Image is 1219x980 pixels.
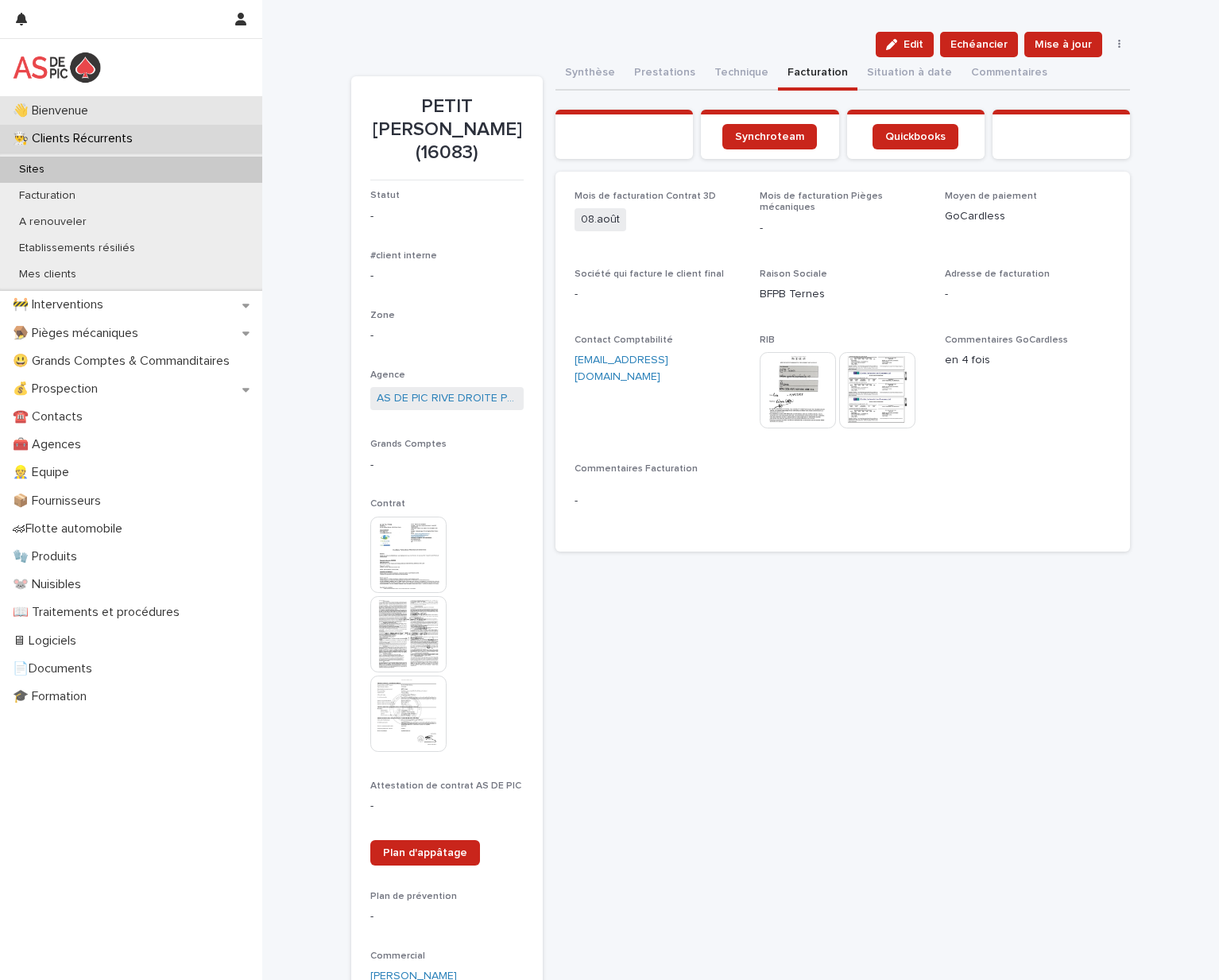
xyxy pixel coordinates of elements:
span: Adresse de facturation [945,269,1050,279]
p: 📄Documents [6,661,105,676]
a: [EMAIL_ADDRESS][DOMAIN_NAME] [575,354,668,382]
p: - [370,208,524,225]
p: - [370,798,524,815]
button: Facturation [778,57,857,91]
p: 🏎Flotte automobile [6,521,135,536]
p: - [370,457,524,474]
p: A renouveler [6,215,99,229]
p: 🪤 Pièges mécaniques [6,326,151,341]
p: 👷 Equipe [6,465,82,480]
a: AS DE PIC RIVE DROITE PERIPH [377,390,517,407]
span: Attestation de contrat AS DE PIC [370,781,521,791]
span: Echéancier [950,37,1008,52]
span: Moyen de paiement [945,192,1037,201]
p: - [945,286,1111,303]
p: GoCardless [945,208,1111,225]
span: Quickbooks [885,131,946,142]
button: Edit [876,32,934,57]
p: - [370,268,524,285]
p: 📖 Traitements et procédures [6,605,192,620]
p: Etablissements résiliés [6,242,148,255]
a: Quickbooks [873,124,958,149]
span: Statut [370,191,400,200]
span: Contact Comptabilité [575,335,673,345]
p: 🧤 Produits [6,549,90,564]
p: - [575,286,741,303]
span: Agence [370,370,405,380]
p: - [760,220,926,237]
button: Situation à date [857,57,962,91]
p: 🖥 Logiciels [6,633,89,649]
span: Plan de prévention [370,892,457,901]
button: Technique [705,57,778,91]
button: Echéancier [940,32,1018,57]
span: Société qui facture le client final [575,269,724,279]
span: Commentaires Facturation [575,464,698,474]
p: - [370,908,524,925]
p: PETIT [PERSON_NAME] (16083) [370,95,524,164]
span: Commentaires GoCardless [945,335,1068,345]
span: Contrat [370,499,405,509]
span: 08.août [575,208,626,231]
button: Synthèse [555,57,625,91]
p: 🚧 Interventions [6,297,116,312]
span: Zone [370,311,395,320]
button: Commentaires [962,57,1057,91]
p: 👋 Bienvenue [6,103,101,118]
p: BFPB Ternes [760,286,926,303]
a: Plan d'appâtage [370,840,480,866]
p: 🎓 Formation [6,689,99,704]
p: 🧰 Agences [6,437,94,452]
p: 🐭 Nuisibles [6,577,94,592]
p: en 4 fois [945,352,1111,369]
span: Raison Sociale [760,269,827,279]
span: #client interne [370,251,437,261]
p: - [575,493,741,509]
span: Mise à jour [1035,37,1092,52]
span: Synchroteam [735,131,804,142]
a: Synchroteam [722,124,817,149]
p: 👨‍🍳 Clients Récurrents [6,131,145,146]
p: Sites [6,163,57,176]
p: - [370,327,524,344]
p: 💰 Prospection [6,382,110,397]
span: Mois de facturation Pièges mécaniques [760,192,883,212]
p: Mes clients [6,268,89,281]
p: ☎️ Contacts [6,409,95,424]
span: Edit [904,39,923,50]
p: 📦 Fournisseurs [6,494,114,509]
p: Facturation [6,189,88,203]
span: Grands Comptes [370,440,447,449]
span: Commercial [370,951,425,961]
span: Plan d'appâtage [383,847,467,858]
button: Prestations [625,57,705,91]
p: 😃 Grands Comptes & Commanditaires [6,354,242,369]
img: yKcqic14S0S6KrLdrqO6 [13,52,101,83]
span: Mois de facturation Contrat 3D [575,192,716,201]
button: Mise à jour [1024,32,1102,57]
span: RIB [760,335,775,345]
